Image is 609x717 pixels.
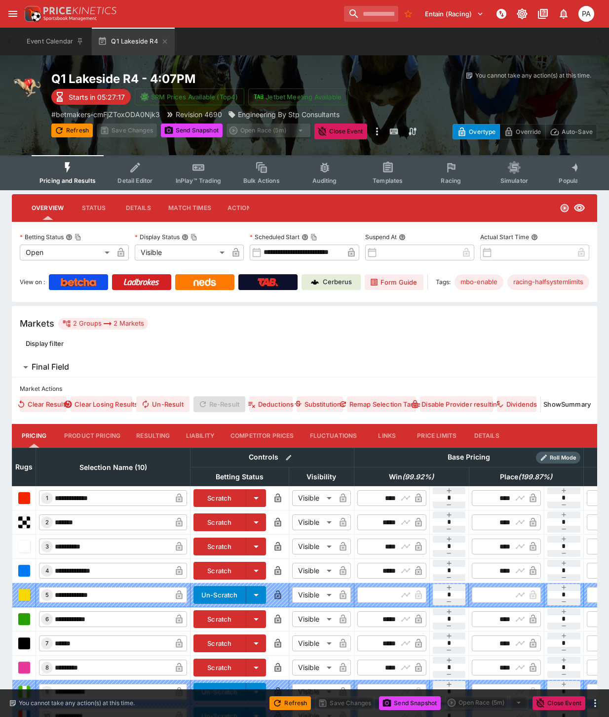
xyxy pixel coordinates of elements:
a: Cerberus [302,274,361,290]
button: more [589,697,601,709]
span: 6 [43,616,51,623]
button: SRM Prices Available (Top4) [135,88,244,105]
th: Rugs [12,448,36,486]
label: View on : [20,274,45,290]
img: PriceKinetics Logo [22,4,41,24]
label: Market Actions [20,381,589,396]
div: Start From [453,124,597,139]
span: Place(199.87%) [489,471,563,483]
button: Toggle light/dark mode [513,5,531,23]
button: Display filter [20,336,70,351]
div: Betting Target: cerberus [507,274,589,290]
a: Form Guide [365,274,423,290]
div: Engineering By Stp Consultants [228,109,340,120]
button: Close Event [314,124,367,139]
button: Copy To Clipboard [190,234,197,241]
button: Overtype [453,124,500,139]
button: Notifications [555,5,572,23]
span: Bulk Actions [243,177,280,184]
img: PriceKinetics [43,7,116,14]
button: Details [464,424,509,448]
p: Display Status [135,233,180,241]
button: NOT Connected to PK [493,5,510,23]
button: Display StatusCopy To Clipboard [182,234,189,241]
button: Send Snapshot [161,124,223,137]
button: Override [499,124,545,139]
button: Jetbet Meeting Available [248,88,348,105]
button: ShowSummary [545,396,589,412]
button: Resulting [128,424,178,448]
button: Clear Results [20,396,67,412]
img: TabNZ [258,278,278,286]
svg: Visible [573,202,585,214]
img: Neds [193,278,216,286]
img: Ladbrokes [123,278,159,286]
span: Betting Status [205,471,274,483]
button: Scratch [193,562,246,580]
span: Roll Mode [546,454,580,462]
img: jetbet-logo.svg [254,92,264,102]
button: Q1 Lakeside R4 [92,28,174,55]
button: more [371,124,383,139]
button: Scratch [193,538,246,555]
h5: Markets [20,318,54,329]
img: greyhound_racing.png [12,71,43,103]
button: Close Event [533,696,585,710]
button: Details [116,196,160,220]
button: Betting StatusCopy To Clipboard [66,234,73,241]
button: Un-Result [136,396,189,412]
p: Engineering By Stp Consultants [238,109,340,120]
button: Fluctuations [302,424,365,448]
button: Bulk edit [282,451,295,464]
div: Open [20,245,113,260]
p: Betting Status [20,233,64,241]
span: Re-Result [193,396,245,412]
img: Betcha [61,278,96,286]
button: Actual Start Time [531,234,538,241]
button: Un-Scratch [193,586,246,604]
button: Refresh [269,696,311,710]
button: Select Tenant [419,6,490,22]
button: Suspend At [399,234,406,241]
button: Match Times [160,196,219,220]
div: Base Pricing [444,451,494,464]
div: split button [227,124,310,137]
em: ( 99.92 %) [402,471,434,483]
img: Cerberus [311,278,319,286]
button: Competitor Prices [223,424,302,448]
p: Override [516,127,541,137]
span: Templates [373,177,403,184]
div: Visible [292,563,335,579]
span: 1 [44,495,50,502]
p: Scheduled Start [250,233,300,241]
button: Refresh [51,124,93,137]
span: Win(99.92%) [378,471,445,483]
button: Copy To Clipboard [310,234,317,241]
span: 2 [43,519,51,526]
div: Visible [292,684,335,700]
button: Liability [178,424,223,448]
span: Detail Editor [117,177,152,184]
button: Send Snapshot [379,696,441,710]
div: Visible [292,611,335,627]
button: Substitutions [297,396,343,412]
button: Price Limits [409,424,464,448]
p: Actual Start Time [480,233,529,241]
button: Peter Addley [575,3,597,25]
button: Un-Scratch [193,683,246,701]
span: Simulator [500,177,528,184]
p: Copy To Clipboard [51,109,160,120]
th: Controls [190,448,354,467]
button: Event Calendar [21,28,90,55]
div: Visible [135,245,228,260]
span: Selection Name (10) [69,462,158,473]
label: Tags: [436,274,451,290]
input: search [344,6,398,22]
span: 9 [43,688,51,695]
button: Scratch [193,513,246,531]
button: Auto-Save [545,124,597,139]
button: No Bookmarks [400,6,416,22]
span: Pricing and Results [39,177,96,184]
span: Auditing [312,177,337,184]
